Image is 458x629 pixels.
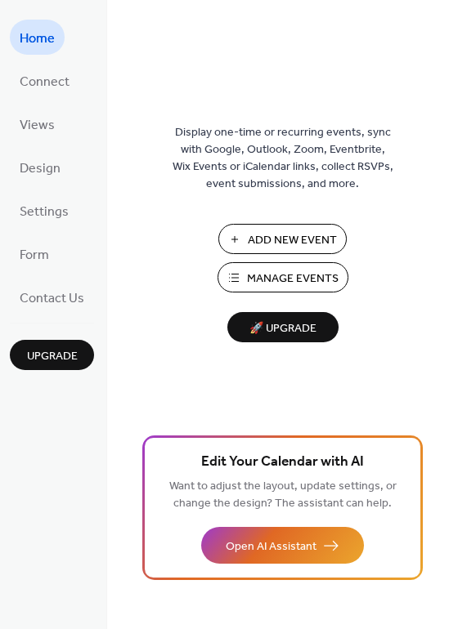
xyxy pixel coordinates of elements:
[10,193,79,228] a: Settings
[20,286,84,311] span: Contact Us
[27,348,78,365] span: Upgrade
[20,199,69,225] span: Settings
[248,232,337,249] span: Add New Event
[10,106,65,141] a: Views
[20,113,55,138] span: Views
[10,63,79,98] a: Connect
[20,243,49,268] span: Form
[10,20,65,55] a: Home
[218,262,348,292] button: Manage Events
[20,26,55,51] span: Home
[247,270,339,288] span: Manage Events
[20,156,61,181] span: Design
[173,124,393,193] span: Display one-time or recurring events, sync with Google, Outlook, Zoom, Eventbrite, Wix Events or ...
[10,340,94,370] button: Upgrade
[10,149,70,185] a: Design
[169,475,397,515] span: Want to adjust the layout, update settings, or change the design? The assistant can help.
[201,527,364,564] button: Open AI Assistant
[10,236,59,271] a: Form
[218,224,347,254] button: Add New Event
[20,69,70,95] span: Connect
[227,312,339,342] button: 🚀 Upgrade
[10,279,94,314] a: Contact Us
[237,318,329,340] span: 🚀 Upgrade
[226,538,317,555] span: Open AI Assistant
[201,451,364,474] span: Edit Your Calendar with AI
